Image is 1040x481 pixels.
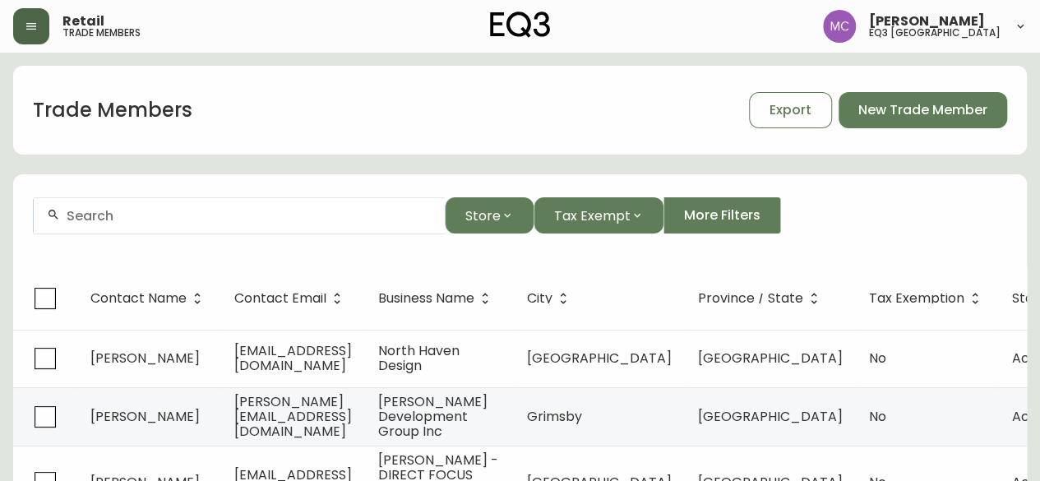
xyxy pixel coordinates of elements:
[684,206,760,224] span: More Filters
[33,96,192,124] h1: Trade Members
[554,206,631,226] span: Tax Exempt
[465,206,501,226] span: Store
[234,291,348,306] span: Contact Email
[869,28,1001,38] h5: eq3 [GEOGRAPHIC_DATA]
[234,341,352,375] span: [EMAIL_ADDRESS][DOMAIN_NAME]
[698,407,843,426] span: [GEOGRAPHIC_DATA]
[527,349,672,368] span: [GEOGRAPHIC_DATA]
[839,92,1007,128] button: New Trade Member
[749,92,832,128] button: Export
[698,349,843,368] span: [GEOGRAPHIC_DATA]
[62,28,141,38] h5: trade members
[378,291,496,306] span: Business Name
[663,197,781,234] button: More Filters
[527,291,574,306] span: City
[527,407,582,426] span: Grimsby
[869,291,986,306] span: Tax Exemption
[378,341,460,375] span: North Haven Design
[90,349,200,368] span: [PERSON_NAME]
[527,294,552,303] span: City
[770,101,811,119] span: Export
[378,392,488,441] span: [PERSON_NAME] Development Group Inc
[858,101,987,119] span: New Trade Member
[90,291,208,306] span: Contact Name
[62,15,104,28] span: Retail
[67,208,432,224] input: Search
[234,294,326,303] span: Contact Email
[534,197,663,234] button: Tax Exempt
[869,15,985,28] span: [PERSON_NAME]
[698,291,825,306] span: Province / State
[698,294,803,303] span: Province / State
[90,407,200,426] span: [PERSON_NAME]
[869,407,886,426] span: No
[869,349,886,368] span: No
[490,12,551,38] img: logo
[378,294,474,303] span: Business Name
[869,294,964,303] span: Tax Exemption
[234,392,352,441] span: [PERSON_NAME][EMAIL_ADDRESS][DOMAIN_NAME]
[823,10,856,43] img: 6dbdb61c5655a9a555815750a11666cc
[445,197,534,234] button: Store
[90,294,187,303] span: Contact Name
